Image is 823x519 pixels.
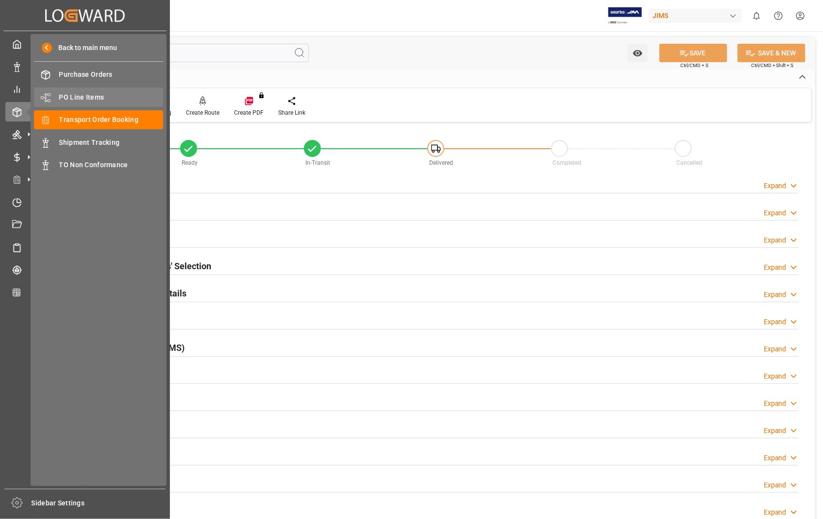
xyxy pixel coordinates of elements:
[59,69,164,80] span: Purchase Orders
[768,5,789,27] button: Help Center
[649,9,742,23] div: JIMS
[59,138,164,148] span: Shipment Tracking
[659,44,727,62] button: SAVE
[5,283,165,302] a: CO2 Calculator
[5,238,165,257] a: Sailing Schedules
[5,57,165,76] a: Data Management
[751,62,794,69] span: Ctrl/CMD + Shift + S
[764,371,787,381] div: Expand
[34,110,163,129] a: Transport Order Booking
[32,498,166,508] span: Sidebar Settings
[738,44,806,62] button: SAVE & NEW
[608,7,642,24] img: Exertis%20JAM%20-%20Email%20Logo.jpg_1722504956.jpg
[5,80,165,99] a: My Reports
[764,208,787,218] div: Expand
[680,62,708,69] span: Ctrl/CMD + S
[764,290,787,300] div: Expand
[764,181,787,191] div: Expand
[52,43,118,53] span: Back to main menu
[764,398,787,409] div: Expand
[278,108,305,117] div: Share Link
[764,480,787,490] div: Expand
[59,115,164,125] span: Transport Order Booking
[5,260,165,279] a: Tracking Shipment
[649,6,746,25] button: JIMS
[182,159,198,166] span: Ready
[34,156,163,174] a: TO Non Conformance
[5,215,165,234] a: Document Management
[5,35,165,53] a: My Cockpit
[764,235,787,245] div: Expand
[59,160,164,170] span: TO Non Conformance
[677,159,703,166] span: Cancelled
[186,108,219,117] div: Create Route
[764,453,787,463] div: Expand
[305,159,330,166] span: In-Transit
[553,159,582,166] span: Completed
[764,344,787,354] div: Expand
[628,44,648,62] button: open menu
[764,507,787,518] div: Expand
[429,159,453,166] span: Delivered
[764,426,787,436] div: Expand
[5,192,165,211] a: Timeslot Management V2
[45,44,309,62] input: Search Fields
[746,5,768,27] button: show 0 new notifications
[764,317,787,327] div: Expand
[59,92,164,103] span: PO Line Items
[34,133,163,152] a: Shipment Tracking
[34,65,163,84] a: Purchase Orders
[34,87,163,106] a: PO Line Items
[764,262,787,273] div: Expand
